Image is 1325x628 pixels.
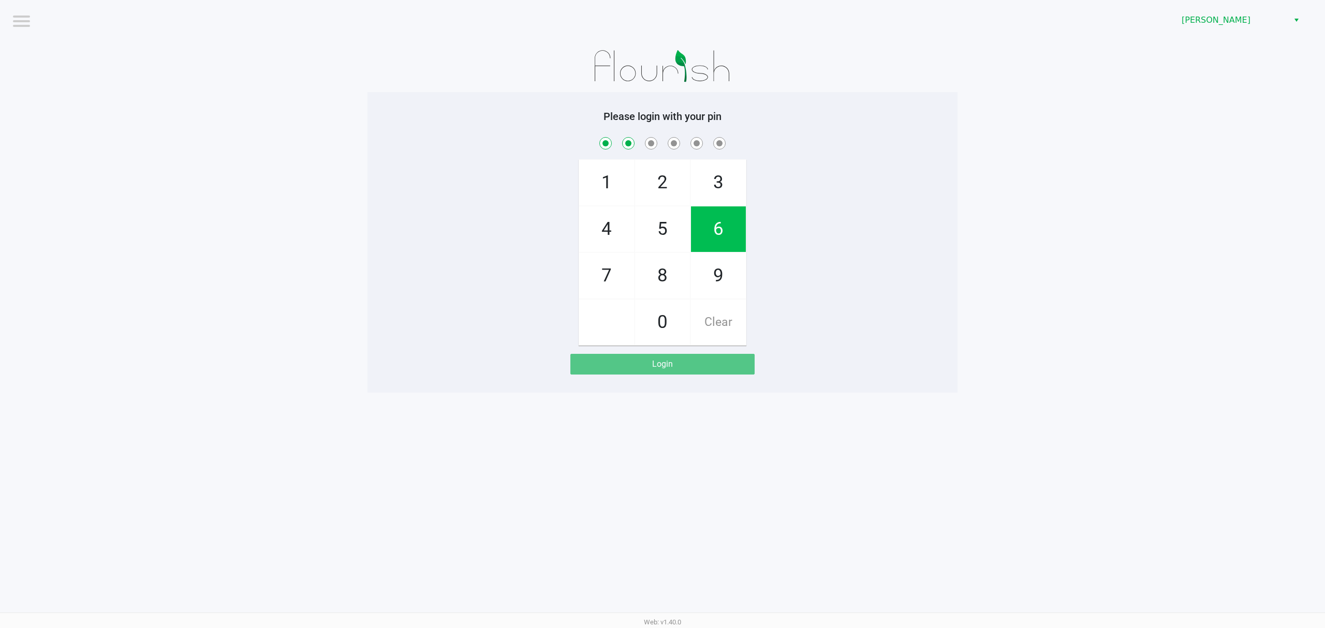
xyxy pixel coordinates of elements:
h5: Please login with your pin [375,110,950,123]
span: 6 [691,206,746,252]
span: 3 [691,160,746,205]
span: 2 [635,160,690,205]
span: [PERSON_NAME] [1182,14,1283,26]
span: 0 [635,300,690,345]
span: Clear [691,300,746,345]
span: Web: v1.40.0 [644,618,681,626]
span: 7 [579,253,634,298]
button: Select [1289,11,1304,29]
span: 4 [579,206,634,252]
span: 8 [635,253,690,298]
span: 1 [579,160,634,205]
span: 5 [635,206,690,252]
span: 9 [691,253,746,298]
